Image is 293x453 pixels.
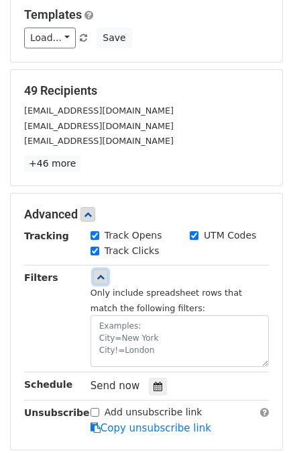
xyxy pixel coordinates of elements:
label: Add unsubscribe link [105,405,202,419]
button: Save [97,28,131,48]
span: Send now [91,380,140,392]
label: Track Clicks [105,244,160,258]
strong: Filters [24,272,58,283]
a: Load... [24,28,76,48]
iframe: Chat Widget [226,388,293,453]
a: Templates [24,7,82,22]
label: UTM Codes [204,229,256,243]
small: [EMAIL_ADDRESS][DOMAIN_NAME] [24,106,174,116]
h5: 49 Recipients [24,83,269,98]
small: Only include spreadsheet rows that match the following filters: [91,288,242,313]
strong: Tracking [24,231,69,241]
a: +46 more [24,155,80,172]
small: [EMAIL_ADDRESS][DOMAIN_NAME] [24,121,174,131]
strong: Schedule [24,379,72,390]
label: Track Opens [105,229,162,243]
h5: Advanced [24,207,269,222]
strong: Unsubscribe [24,407,90,418]
small: [EMAIL_ADDRESS][DOMAIN_NAME] [24,136,174,146]
a: Copy unsubscribe link [91,422,211,434]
